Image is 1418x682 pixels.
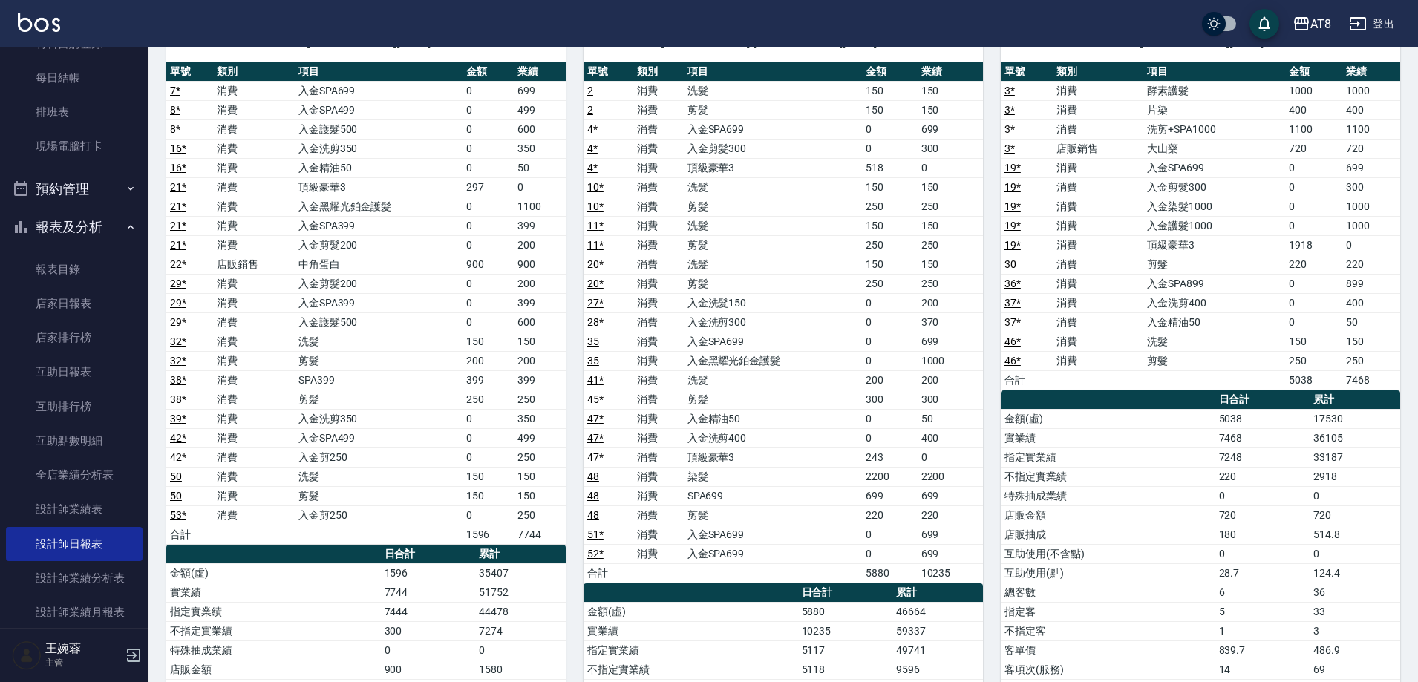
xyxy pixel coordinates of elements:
[918,119,983,139] td: 699
[6,492,143,526] a: 設計師業績表
[213,119,295,139] td: 消費
[1143,177,1284,197] td: 入金剪髮300
[1342,235,1400,255] td: 0
[6,424,143,458] a: 互助點數明細
[862,390,917,409] td: 300
[6,252,143,286] a: 報表目錄
[918,139,983,158] td: 300
[1343,10,1400,38] button: 登出
[295,390,463,409] td: 剪髮
[633,139,683,158] td: 消費
[1143,81,1284,100] td: 酵素護髮
[463,139,514,158] td: 0
[1053,158,1143,177] td: 消費
[514,467,566,486] td: 150
[1285,177,1343,197] td: 0
[514,409,566,428] td: 350
[633,100,683,119] td: 消費
[6,527,143,561] a: 設計師日報表
[213,447,295,467] td: 消費
[862,81,917,100] td: 150
[633,62,683,82] th: 類別
[1053,100,1143,119] td: 消費
[1143,62,1284,82] th: 項目
[1285,332,1343,351] td: 150
[1342,158,1400,177] td: 699
[6,129,143,163] a: 現場電腦打卡
[587,104,593,116] a: 2
[295,312,463,332] td: 入金護髮500
[633,447,683,467] td: 消費
[1285,312,1343,332] td: 0
[514,332,566,351] td: 150
[684,62,863,82] th: 項目
[862,158,917,177] td: 518
[1285,197,1343,216] td: 0
[1342,119,1400,139] td: 1100
[633,293,683,312] td: 消費
[1001,370,1053,390] td: 合計
[633,428,683,447] td: 消費
[463,197,514,216] td: 0
[1143,100,1284,119] td: 片染
[213,177,295,197] td: 消費
[1004,258,1016,270] a: 30
[1310,15,1331,33] div: AT8
[1285,62,1343,82] th: 金額
[633,216,683,235] td: 消費
[1053,255,1143,274] td: 消費
[633,312,683,332] td: 消費
[463,81,514,100] td: 0
[213,428,295,447] td: 消費
[633,274,683,293] td: 消費
[295,197,463,216] td: 入金黑耀光鉑金護髮
[684,467,863,486] td: 染髮
[514,390,566,409] td: 250
[862,119,917,139] td: 0
[633,351,683,370] td: 消費
[1285,274,1343,293] td: 0
[514,351,566,370] td: 200
[213,255,295,274] td: 店販銷售
[6,390,143,424] a: 互助排行榜
[295,293,463,312] td: 入金SPA399
[1285,255,1343,274] td: 220
[295,216,463,235] td: 入金SPA399
[684,100,863,119] td: 剪髮
[862,467,917,486] td: 2200
[918,274,983,293] td: 250
[295,370,463,390] td: SPA399
[1342,312,1400,332] td: 50
[918,81,983,100] td: 150
[295,351,463,370] td: 剪髮
[684,255,863,274] td: 洗髮
[170,470,182,482] a: 50
[514,216,566,235] td: 399
[463,216,514,235] td: 0
[295,255,463,274] td: 中角蛋白
[862,177,917,197] td: 150
[1215,447,1310,467] td: 7248
[6,208,143,246] button: 報表及分析
[514,119,566,139] td: 600
[1285,235,1343,255] td: 1918
[918,447,983,467] td: 0
[514,197,566,216] td: 1100
[862,447,917,467] td: 243
[514,312,566,332] td: 600
[1053,177,1143,197] td: 消費
[463,428,514,447] td: 0
[862,197,917,216] td: 250
[633,332,683,351] td: 消費
[1053,332,1143,351] td: 消費
[514,62,566,82] th: 業績
[633,177,683,197] td: 消費
[684,428,863,447] td: 入金洗剪400
[918,351,983,370] td: 1000
[633,81,683,100] td: 消費
[6,170,143,209] button: 預約管理
[633,467,683,486] td: 消費
[684,139,863,158] td: 入金剪髮300
[463,293,514,312] td: 0
[1001,62,1400,390] table: a dense table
